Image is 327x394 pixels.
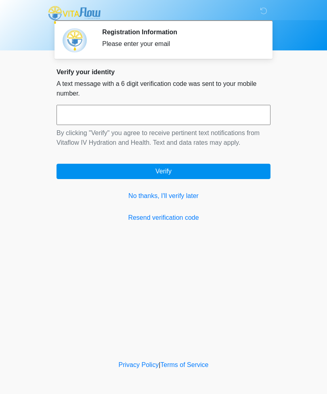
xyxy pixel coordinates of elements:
[102,39,258,49] div: Please enter your email
[159,361,160,368] a: |
[57,128,270,148] p: By clicking "Verify" you agree to receive pertinent text notifications from Vitaflow IV Hydration...
[57,79,270,98] p: A text message with a 6 digit verification code was sent to your mobile number.
[57,164,270,179] button: Verify
[57,213,270,223] a: Resend verification code
[63,28,87,52] img: Agent Avatar
[48,6,101,24] img: Vitaflow IV Hydration and Health Logo
[57,68,270,76] h2: Verify your identity
[57,191,270,201] a: No thanks, I'll verify later
[119,361,159,368] a: Privacy Policy
[102,28,258,36] h2: Registration Information
[160,361,208,368] a: Terms of Service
